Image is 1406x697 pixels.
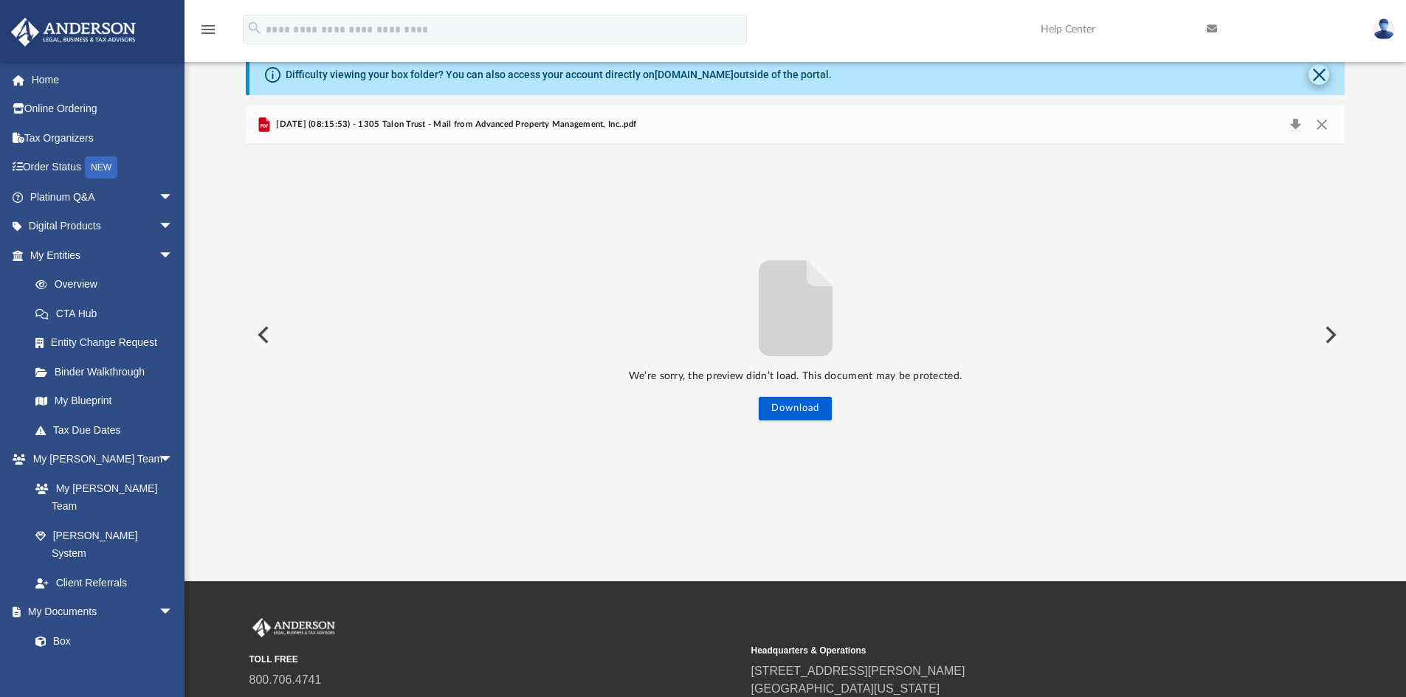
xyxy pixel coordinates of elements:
a: Overview [21,270,196,299]
div: NEW [85,156,117,178]
p: We’re sorry, the preview didn’t load. This document may be protected. [246,367,1345,386]
a: Order StatusNEW [10,153,196,183]
button: Download [759,397,832,420]
a: Tax Organizers [10,123,196,153]
span: arrow_drop_down [159,240,188,271]
div: Preview [246,105,1345,525]
span: arrow_drop_down [159,182,188,212]
a: Binder Walkthrough [21,357,196,386]
span: arrow_drop_down [159,212,188,242]
a: [STREET_ADDRESS][PERSON_NAME] [751,665,965,677]
button: Next File [1313,314,1345,356]
a: Digital Productsarrow_drop_down [10,212,196,241]
i: menu [199,21,217,38]
div: Difficulty viewing your box folder? You can also access your account directly on outside of the p... [286,67,832,83]
small: Headquarters & Operations [751,644,1243,657]
span: arrow_drop_down [159,445,188,475]
span: [DATE] (08:15:53) - 1305 Talon Trust - Mail from Advanced Property Management, Inc..pdf [273,118,636,131]
img: Anderson Advisors Platinum Portal [7,18,140,46]
a: Home [10,65,196,94]
a: 800.706.4741 [249,673,322,686]
a: [PERSON_NAME] System [21,521,188,568]
button: Previous File [246,314,278,356]
a: My [PERSON_NAME] Teamarrow_drop_down [10,445,188,474]
a: [DOMAIN_NAME] [655,69,734,80]
a: Entity Change Request [21,328,196,358]
a: Tax Due Dates [21,415,196,445]
small: TOLL FREE [249,653,741,666]
a: Client Referrals [21,568,188,597]
div: File preview [246,145,1345,525]
button: Download [1282,114,1309,135]
a: CTA Hub [21,299,196,328]
img: User Pic [1373,18,1395,40]
i: search [247,20,263,36]
a: My Documentsarrow_drop_down [10,597,188,627]
a: My Blueprint [21,386,188,416]
a: menu [199,28,217,38]
a: Platinum Q&Aarrow_drop_down [10,182,196,212]
a: My Entitiesarrow_drop_down [10,240,196,270]
span: arrow_drop_down [159,597,188,628]
button: Close [1309,114,1335,135]
a: Box [21,626,181,656]
a: [GEOGRAPHIC_DATA][US_STATE] [751,682,940,695]
a: Online Ordering [10,94,196,124]
button: Close [1309,64,1329,85]
a: My [PERSON_NAME] Team [21,474,181,521]
img: Anderson Advisors Platinum Portal [249,618,338,637]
